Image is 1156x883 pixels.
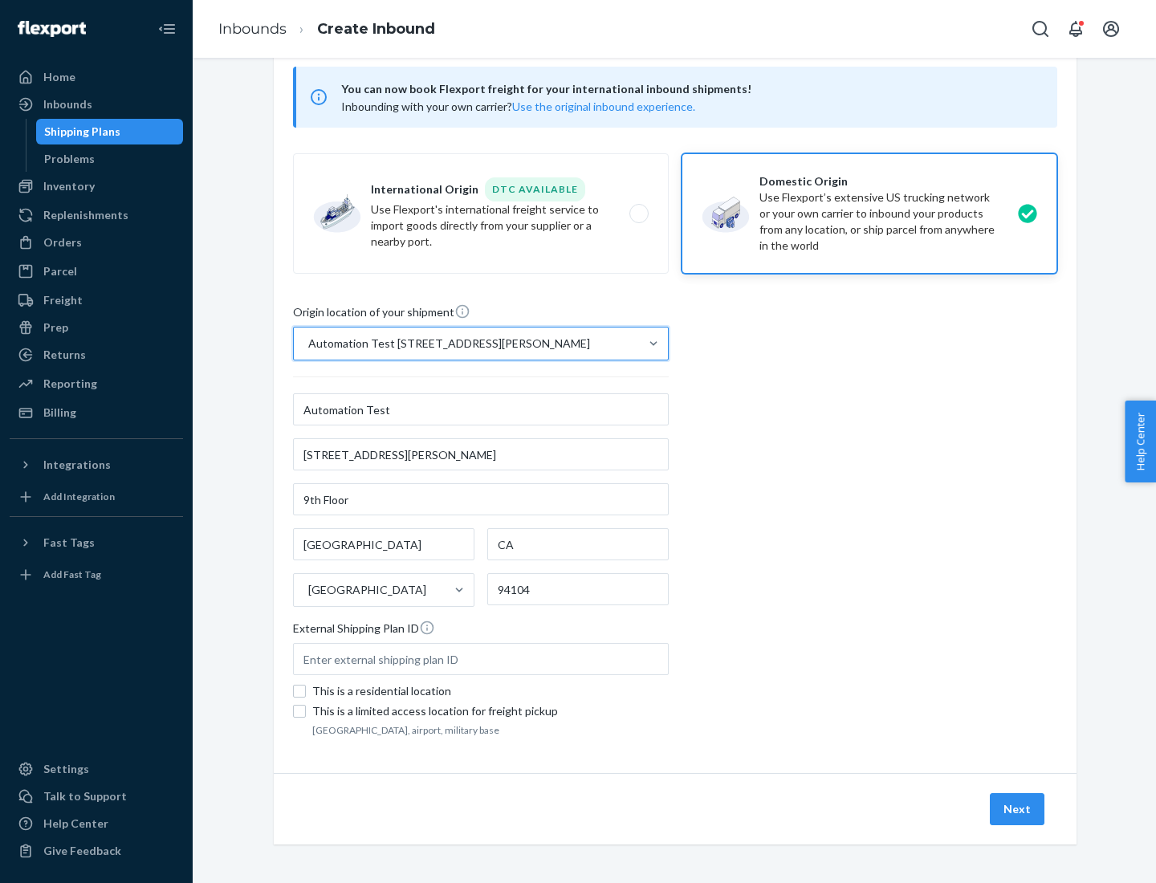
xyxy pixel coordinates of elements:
footer: [GEOGRAPHIC_DATA], airport, military base [312,723,669,737]
span: Inbounding with your own carrier? [341,100,695,113]
button: Give Feedback [10,838,183,864]
div: Fast Tags [43,535,95,551]
div: Talk to Support [43,788,127,804]
ol: breadcrumbs [206,6,448,53]
div: This is a limited access location for freight pickup [312,703,669,719]
div: Give Feedback [43,843,121,859]
div: Inventory [43,178,95,194]
input: This is a limited access location for freight pickup [293,705,306,718]
div: Parcel [43,263,77,279]
div: Add Integration [43,490,115,503]
a: Orders [10,230,183,255]
a: Talk to Support [10,783,183,809]
div: Shipping Plans [44,124,120,140]
div: Inbounds [43,96,92,112]
input: ZIP Code [487,573,669,605]
a: Add Integration [10,484,183,510]
input: First & Last Name [293,393,669,425]
div: Prep [43,319,68,336]
button: Help Center [1125,401,1156,482]
div: Automation Test [STREET_ADDRESS][PERSON_NAME] [308,336,590,352]
input: City [293,528,474,560]
button: Use the original inbound experience. [512,99,695,115]
a: Settings [10,756,183,782]
div: Billing [43,405,76,421]
a: Home [10,64,183,90]
span: External Shipping Plan ID [293,620,435,643]
a: Returns [10,342,183,368]
button: Close Navigation [151,13,183,45]
a: Reporting [10,371,183,397]
div: Home [43,69,75,85]
a: Inventory [10,173,183,199]
button: Integrations [10,452,183,478]
a: Billing [10,400,183,425]
a: Freight [10,287,183,313]
button: Open Search Box [1024,13,1056,45]
div: Freight [43,292,83,308]
img: Flexport logo [18,21,86,37]
button: Next [990,793,1044,825]
input: Street Address 2 (Optional) [293,483,669,515]
a: Help Center [10,811,183,836]
a: Add Fast Tag [10,562,183,588]
a: Inbounds [10,92,183,117]
a: Problems [36,146,184,172]
span: Origin location of your shipment [293,303,470,327]
button: Fast Tags [10,530,183,555]
input: Street Address [293,438,669,470]
span: You can now book Flexport freight for your international inbound shipments! [341,79,1038,99]
div: [GEOGRAPHIC_DATA] [308,582,426,598]
a: Replenishments [10,202,183,228]
div: Integrations [43,457,111,473]
div: This is a residential location [312,683,669,699]
a: Parcel [10,258,183,284]
div: Add Fast Tag [43,568,101,581]
a: Prep [10,315,183,340]
input: This is a residential location [293,685,306,698]
div: Problems [44,151,95,167]
div: Replenishments [43,207,128,223]
div: Help Center [43,816,108,832]
input: [GEOGRAPHIC_DATA] [307,582,308,598]
input: Enter external shipping plan ID [293,643,669,675]
input: State [487,528,669,560]
div: Reporting [43,376,97,392]
a: Inbounds [218,20,287,38]
a: Create Inbound [317,20,435,38]
div: Settings [43,761,89,777]
div: Returns [43,347,86,363]
button: Open account menu [1095,13,1127,45]
a: Shipping Plans [36,119,184,144]
button: Open notifications [1060,13,1092,45]
div: Orders [43,234,82,250]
